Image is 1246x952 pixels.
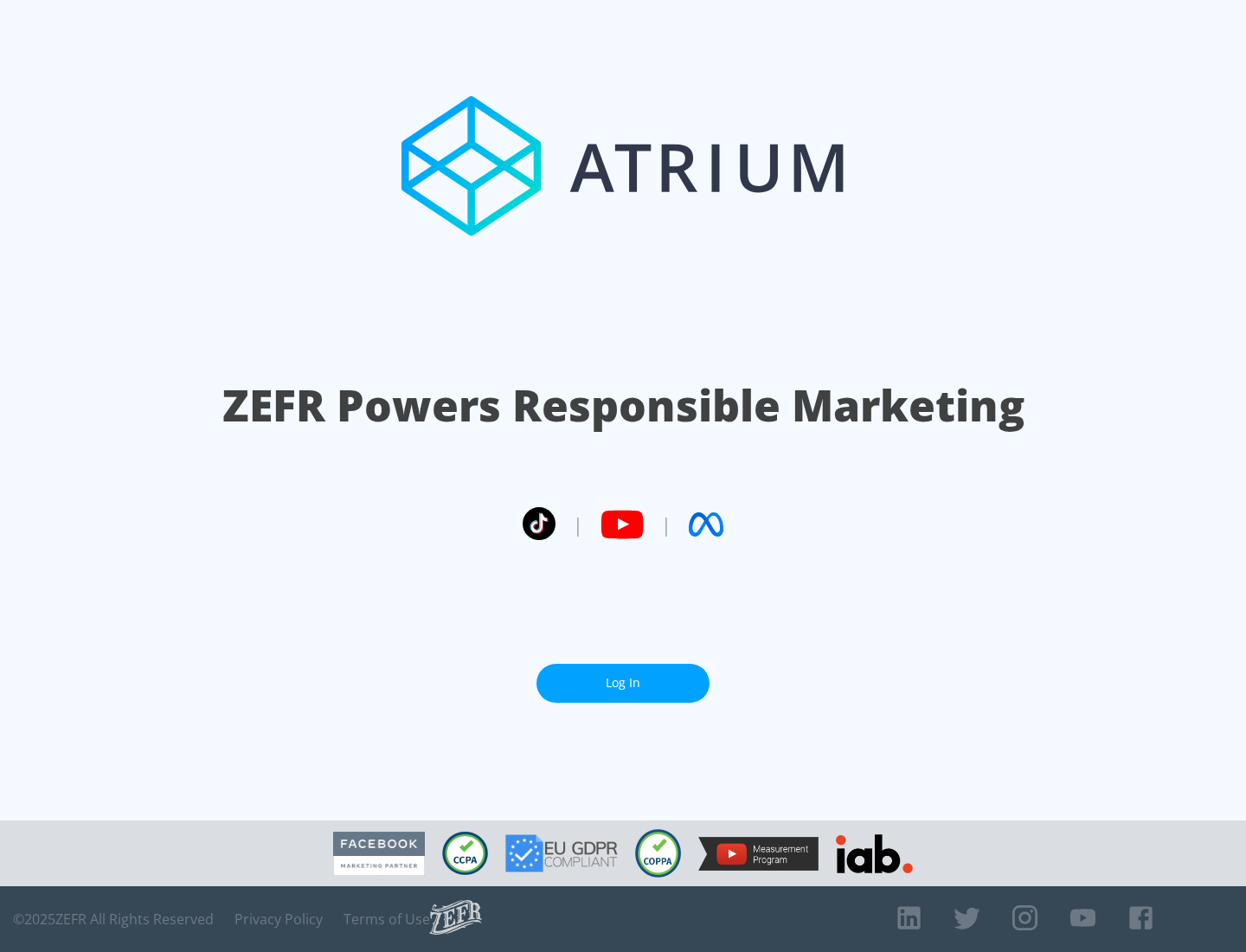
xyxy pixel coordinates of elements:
img: CCPA Compliant [442,832,488,875]
a: Terms of Use [344,910,430,928]
span: | [661,511,671,537]
img: IAB [836,834,913,873]
a: Log In [536,664,710,703]
span: | [573,511,583,537]
img: GDPR Compliant [505,834,618,872]
h1: ZEFR Powers Responsible Marketing [222,376,1024,435]
img: YouTube Measurement Program [698,837,819,871]
img: COPPA Compliant [635,829,681,878]
a: Privacy Policy [234,910,323,928]
img: Facebook Marketing Partner [333,832,425,876]
span: © 2025 ZEFR All Rights Reserved [13,910,214,928]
